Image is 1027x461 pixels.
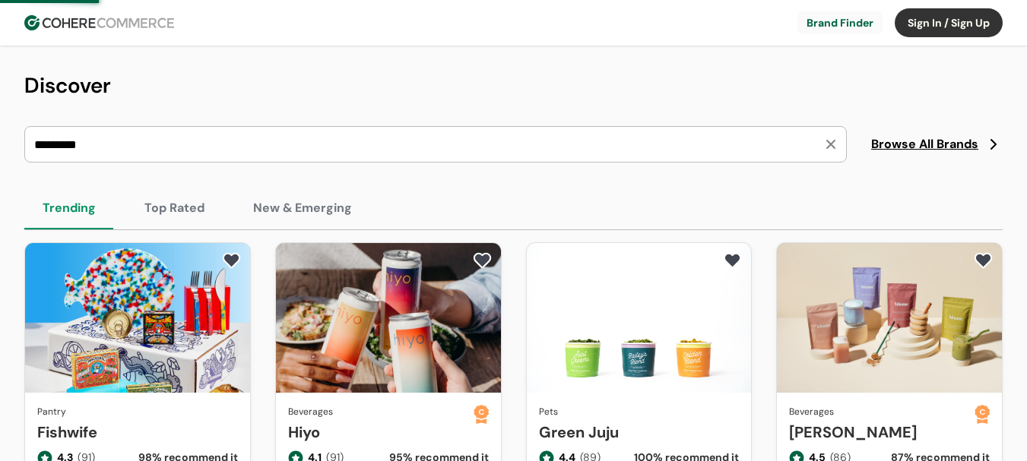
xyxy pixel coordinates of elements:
[871,135,1003,153] a: Browse All Brands
[871,135,978,153] span: Browse All Brands
[789,421,975,444] a: [PERSON_NAME]
[24,187,114,229] button: Trending
[126,187,223,229] button: Top Rated
[539,421,740,444] a: Green Juju
[720,249,745,272] button: add to favorite
[235,187,370,229] button: New & Emerging
[971,249,996,272] button: add to favorite
[37,421,238,444] a: Fishwife
[24,71,111,99] span: Discover
[895,8,1003,37] button: Sign In / Sign Up
[470,249,495,272] button: add to favorite
[288,421,474,444] a: Hiyo
[219,249,244,272] button: add to favorite
[24,15,174,30] img: Cohere Logo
